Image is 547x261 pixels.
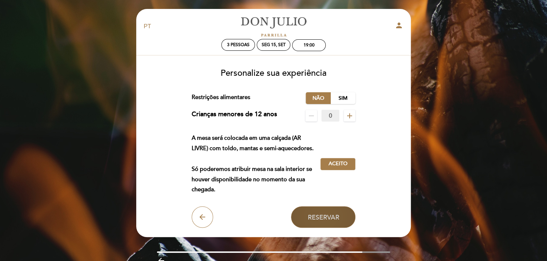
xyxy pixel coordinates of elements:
[221,68,326,78] span: Personalize sua experiência
[304,43,315,48] div: 19:00
[198,213,207,221] i: arrow_back
[227,42,250,48] span: 3 pessoas
[192,206,213,228] button: arrow_back
[229,17,318,36] a: [PERSON_NAME]
[192,110,277,122] div: Crianças menores de 12 anos
[330,92,355,104] label: Sim
[320,158,355,170] button: Aceito
[262,42,286,48] div: Seg 15, set
[307,213,339,221] span: Reservar
[329,160,348,168] span: Aceito
[291,206,355,228] button: Reservar
[192,133,321,195] div: A mesa será colocada em uma calçada (AR LIVRE) com toldo, mantas e semi-aquecedores. Só poderemos...
[395,21,403,32] button: person
[192,92,306,104] div: Restrições alimentares
[395,21,403,30] i: person
[345,112,354,120] i: add
[306,92,331,104] label: Não
[307,112,316,120] i: remove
